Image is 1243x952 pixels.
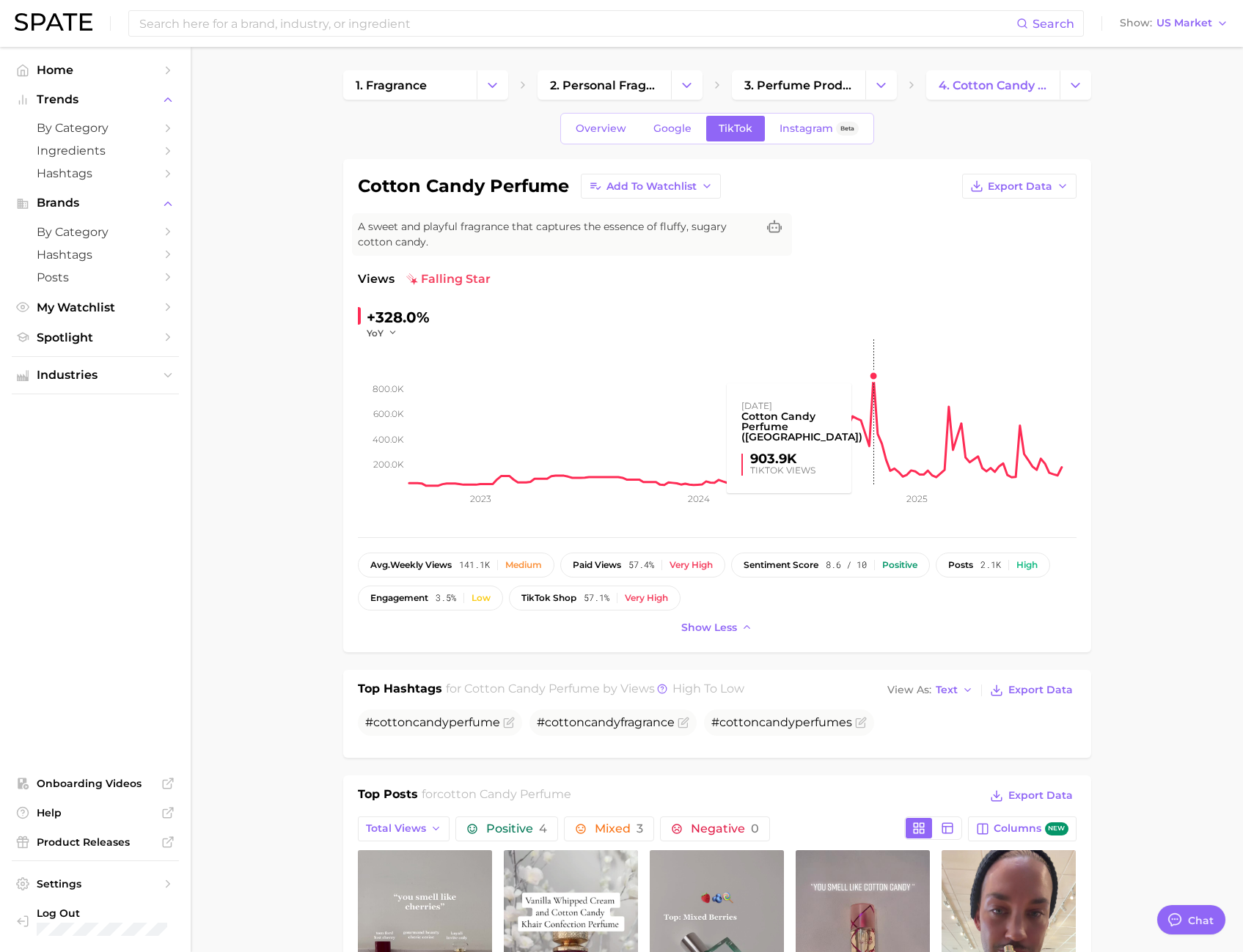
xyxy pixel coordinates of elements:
span: View As [887,686,931,694]
span: Hashtags [37,248,154,262]
h1: Top Posts [358,786,418,808]
tspan: 2024 [687,493,709,504]
span: new [1045,822,1068,836]
span: Export Data [1008,684,1073,696]
span: Settings [37,877,154,890]
button: Trends [12,89,179,111]
span: 1. fragrance [356,78,427,92]
button: Change Category [671,70,703,100]
span: 3. perfume products [744,78,853,92]
h2: for [422,786,571,808]
button: Flag as miscategorized or irrelevant [678,717,689,728]
span: 8.6 / 10 [826,560,867,570]
div: Medium [505,560,542,570]
span: perfume [449,715,500,729]
span: Hashtags [37,166,154,180]
span: Help [37,806,154,819]
span: TikTok [719,122,752,135]
span: Onboarding Videos [37,777,154,790]
span: high to low [672,682,744,695]
img: falling star [406,273,418,285]
span: # s [711,715,852,729]
a: by Category [12,117,179,139]
span: Text [936,686,958,694]
span: perfume [795,715,846,729]
div: High [1016,560,1038,570]
button: avg.weekly views141.1kMedium [358,553,554,578]
button: sentiment score8.6 / 10Positive [731,553,930,578]
span: 57.4% [628,560,654,570]
span: TikTok shop [521,593,576,603]
span: Overview [576,122,626,135]
tspan: 800.0k [373,383,404,394]
span: cotton [373,715,413,729]
span: sentiment score [744,560,818,570]
span: cotton [545,715,584,729]
a: 3. perfume products [732,70,865,100]
span: YoY [367,327,384,339]
input: Search here for a brand, industry, or ingredient [138,11,1016,36]
span: candy [759,715,795,729]
span: 3 [637,822,643,835]
a: Spotlight [12,326,179,349]
span: 4. cotton candy perfume [939,78,1047,92]
span: Product Releases [37,835,154,849]
span: Log Out [37,907,180,920]
span: Google [653,122,692,135]
h1: Top Hashtags [358,680,442,701]
h1: cotton candy perfume [358,177,569,195]
a: Log out. Currently logged in with e-mail jacob.demos@robertet.com. [12,902,179,940]
button: Brands [12,192,179,214]
span: Posts [37,270,154,284]
a: 4. cotton candy perfume [926,70,1060,100]
div: +328.0% [367,306,430,329]
a: Home [12,59,179,81]
span: weekly views [370,560,452,570]
button: Total Views [358,816,450,841]
span: # [365,715,500,729]
span: falling star [406,270,491,288]
tspan: 2023 [469,493,491,504]
span: Show less [681,621,737,634]
span: # fragrance [537,715,675,729]
button: Flag as miscategorized or irrelevant [855,717,867,728]
button: Change Category [865,70,897,100]
span: Export Data [1008,789,1073,802]
span: cotton candy perfume [464,682,600,695]
a: InstagramBeta [767,116,871,141]
div: Positive [882,560,917,570]
button: Flag as miscategorized or irrelevant [503,717,515,728]
a: Settings [12,873,179,895]
span: 3.5% [436,593,456,603]
span: 141.1k [459,560,490,570]
button: ShowUS Market [1116,14,1232,33]
a: Hashtags [12,243,179,266]
button: Show less [678,618,757,638]
a: by Category [12,221,179,243]
img: SPATE [15,13,92,31]
span: candy [584,715,620,729]
span: 2.1k [980,560,1001,570]
span: Ingredients [37,144,154,158]
abbr: average [370,559,390,570]
button: engagement3.5%Low [358,586,503,610]
a: Google [641,116,704,141]
span: Export Data [988,180,1052,193]
span: 0 [751,822,759,835]
div: Very high [625,593,668,603]
span: Positive [486,823,547,835]
span: Instagram [780,122,833,135]
span: by Category [37,225,154,239]
a: Product Releases [12,831,179,853]
button: Change Category [1060,70,1091,100]
a: Hashtags [12,162,179,185]
a: Onboarding Videos [12,772,179,794]
span: Views [358,270,395,288]
button: Export Data [962,174,1077,199]
span: Industries [37,369,154,382]
tspan: 2025 [906,493,928,504]
button: Add to Watchlist [581,174,721,199]
button: Export Data [986,786,1076,806]
span: 4 [539,822,547,835]
button: Industries [12,364,179,386]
